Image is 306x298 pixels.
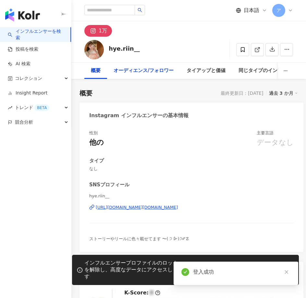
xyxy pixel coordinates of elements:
[96,205,178,210] div: [URL][DOMAIN_NAME][DOMAIN_NAME]
[257,138,294,148] div: データなし
[80,89,92,98] div: 概要
[84,25,112,37] button: 1万
[91,67,101,75] div: 概要
[8,28,65,41] a: searchインフルエンサーを検索
[84,40,104,59] img: KOL Avatar
[89,193,294,199] span: hye.riin__
[138,8,142,12] span: search
[8,90,47,96] a: Insight Report
[34,105,49,111] div: BETA
[89,157,104,164] div: タイプ
[8,106,12,110] span: rise
[221,91,263,96] div: 最終更新日：[DATE]
[15,71,42,86] span: コレクション
[15,115,33,130] span: 競合分析
[244,7,259,14] span: 日本語
[8,61,31,67] a: AI 検索
[276,7,281,14] span: ア
[124,289,160,296] div: K-Score :
[109,44,140,53] div: hye.riin__
[89,205,294,210] a: [URL][DOMAIN_NAME][DOMAIN_NAME]
[99,26,107,35] div: 1万
[8,46,38,53] a: 投稿を検索
[15,100,49,115] span: トレンド
[114,67,174,75] div: オーディエンス/フォロワー
[89,166,294,172] span: なし
[89,138,104,148] div: 他の
[257,130,274,136] div: 主要言語
[89,181,129,188] div: SNSプロフィール
[89,130,98,136] div: 性別
[181,268,189,276] span: check-circle
[269,89,298,97] div: 過去 3 か月
[284,270,289,274] span: close
[84,260,180,280] div: インフルエンサープロファイルのロックを解除し、高度なデータにアクセスします
[89,236,189,241] span: ストーリーやリールに色々載せてます︎ 〜( ੭ ᐕ)੭✐☡
[193,268,290,276] div: 登入成功
[5,8,40,21] img: logo
[89,112,189,119] div: Instagram インフルエンサーの基本情報
[187,67,226,75] div: タイアップと価値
